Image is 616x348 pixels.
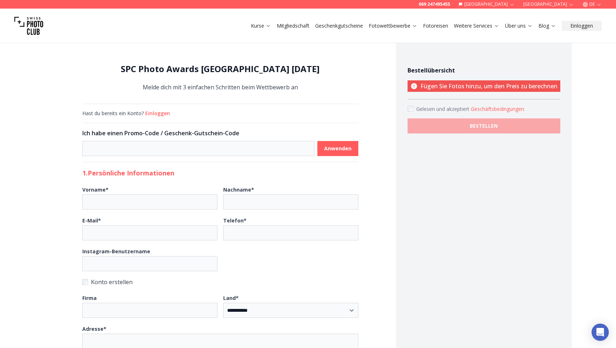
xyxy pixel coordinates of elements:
[82,225,217,240] input: E-Mail*
[248,21,274,31] button: Kurse
[274,21,312,31] button: Mitgliedschaft
[408,118,560,133] button: BESTELLEN
[82,295,97,301] b: Firma
[454,22,499,29] a: Weitere Services
[324,145,351,152] b: Anwenden
[223,194,358,210] input: Nachname*
[408,106,413,112] input: Accept terms
[419,1,450,7] a: 069 247495455
[535,21,559,31] button: Blog
[14,11,43,40] img: Swiss photo club
[223,225,358,240] input: Telefon*
[251,22,271,29] a: Kurse
[408,80,560,92] p: Fügen Sie Fotos hinzu, um den Preis zu berechnen
[82,63,358,92] div: Melde dich mit 3 einfachen Schritten beim Wettbewerb an
[82,277,358,287] label: Konto erstellen
[82,63,358,75] h1: SPC Photo Awards [GEOGRAPHIC_DATA] [DATE]
[82,303,217,318] input: Firma
[502,21,535,31] button: Über uns
[366,21,420,31] button: Fotowettbewerbe
[470,122,498,130] b: BESTELLEN
[562,21,602,31] button: Einloggen
[505,22,533,29] a: Über uns
[538,22,556,29] a: Blog
[82,129,358,137] h3: Ich habe einen Promo-Code / Geschenk-Gutschein-Code
[451,21,502,31] button: Weitere Services
[277,22,309,29] a: Mitgliedschaft
[82,256,217,271] input: Instagram-Benutzername
[82,279,88,285] input: Konto erstellen
[471,105,525,113] button: Accept termsGelesen und akzeptiert
[315,22,363,29] a: Geschenkgutscheine
[82,168,358,178] h2: 1. Persönliche Informationen
[223,186,254,193] b: Nachname *
[416,105,471,112] span: Gelesen und akzeptiert
[423,22,448,29] a: Fotoreisen
[145,110,170,117] button: Einloggen
[82,325,106,332] b: Adresse *
[592,324,609,341] div: Open Intercom Messenger
[420,21,451,31] button: Fotoreisen
[82,186,109,193] b: Vorname *
[223,295,239,301] b: Land *
[408,66,560,75] h4: Bestellübersicht
[82,110,358,117] div: Hast du bereits ein Konto?
[82,217,101,224] b: E-Mail *
[82,248,150,255] b: Instagram-Benutzername
[369,22,417,29] a: Fotowettbewerbe
[312,21,366,31] button: Geschenkgutscheine
[82,194,217,210] input: Vorname*
[223,303,358,318] select: Land*
[223,217,247,224] b: Telefon *
[317,141,358,156] button: Anwenden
